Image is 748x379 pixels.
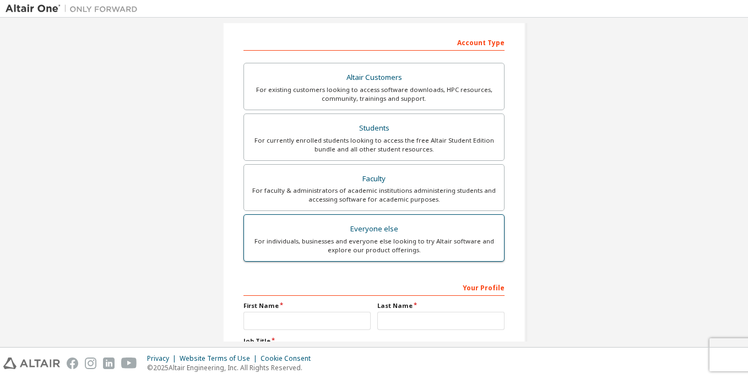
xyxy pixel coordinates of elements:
div: Everyone else [251,221,497,237]
div: For existing customers looking to access software downloads, HPC resources, community, trainings ... [251,85,497,103]
div: Privacy [147,354,180,363]
img: Altair One [6,3,143,14]
div: Faculty [251,171,497,187]
label: First Name [243,301,371,310]
img: altair_logo.svg [3,358,60,369]
div: For individuals, businesses and everyone else looking to try Altair software and explore our prod... [251,237,497,255]
img: youtube.svg [121,358,137,369]
div: Students [251,121,497,136]
img: facebook.svg [67,358,78,369]
label: Job Title [243,337,505,345]
div: Cookie Consent [261,354,317,363]
div: Your Profile [243,278,505,296]
img: linkedin.svg [103,358,115,369]
div: Account Type [243,33,505,51]
div: Website Terms of Use [180,354,261,363]
div: Altair Customers [251,70,497,85]
img: instagram.svg [85,358,96,369]
div: For faculty & administrators of academic institutions administering students and accessing softwa... [251,186,497,204]
label: Last Name [377,301,505,310]
div: For currently enrolled students looking to access the free Altair Student Edition bundle and all ... [251,136,497,154]
p: © 2025 Altair Engineering, Inc. All Rights Reserved. [147,363,317,372]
